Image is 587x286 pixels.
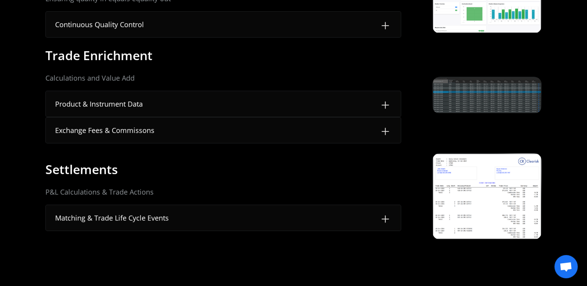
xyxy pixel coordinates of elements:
img: Plus Icon [379,213,391,225]
p: Calculations and Value Add [45,73,402,83]
div: Continuous Quality Control [55,19,144,30]
img: Plus Icon [379,99,391,111]
h4: Trade Enrichment [45,47,152,64]
img: Plus Icon [379,19,391,32]
div: Open chat [554,255,578,278]
img: Plus Icon [379,125,391,138]
h4: Settlements [45,161,118,177]
div: Matching & Trade Life Cycle Events [55,213,169,223]
div: Exchange Fees & Commissons [55,125,154,136]
p: P&L Calculations & Trade Actions [45,187,402,197]
div: Product & Instrument Data [55,99,143,109]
